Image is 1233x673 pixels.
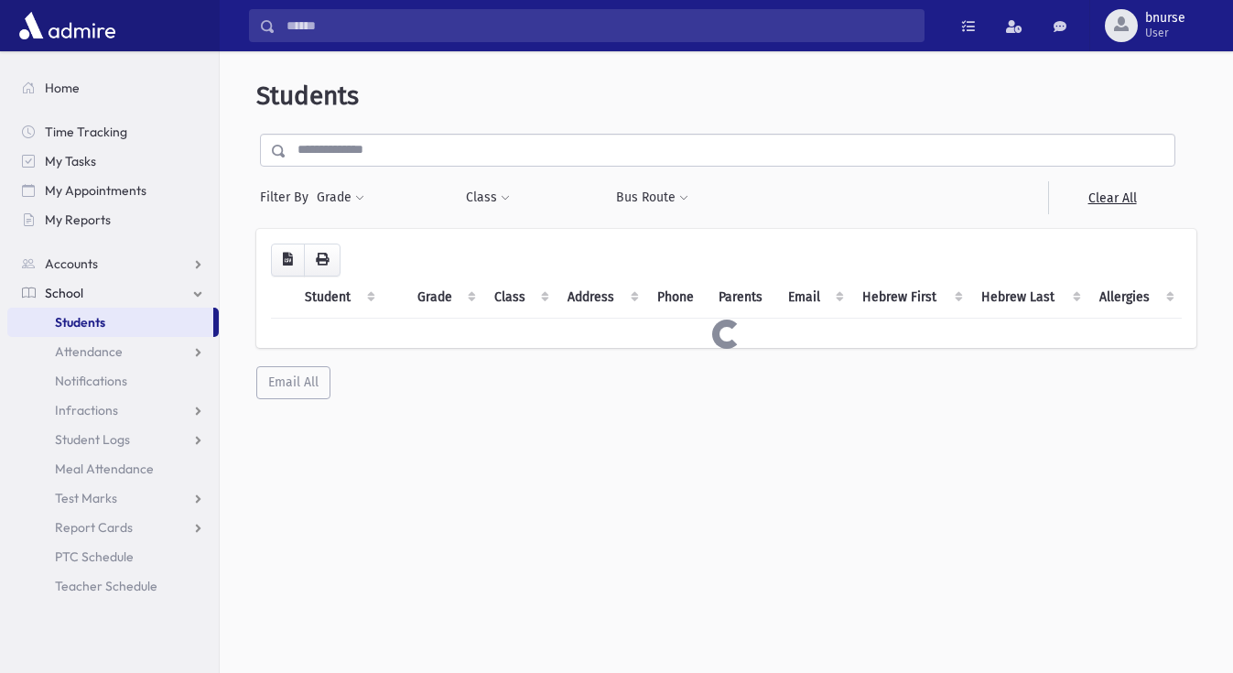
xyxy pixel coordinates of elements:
a: Meal Attendance [7,454,219,483]
span: User [1145,26,1185,40]
button: Email All [256,366,330,399]
span: Time Tracking [45,124,127,140]
span: My Appointments [45,182,146,199]
a: Accounts [7,249,219,278]
span: Attendance [55,343,123,360]
a: School [7,278,219,308]
button: Bus Route [615,181,689,214]
a: Student Logs [7,425,219,454]
a: Notifications [7,366,219,396]
a: PTC Schedule [7,542,219,571]
span: My Tasks [45,153,96,169]
img: AdmirePro [15,7,120,44]
a: Time Tracking [7,117,219,147]
span: Test Marks [55,490,117,506]
button: Class [465,181,511,214]
th: Phone [646,277,708,319]
a: My Tasks [7,147,219,176]
button: Grade [316,181,365,214]
th: Address [557,277,646,319]
a: Test Marks [7,483,219,513]
span: Notifications [55,373,127,389]
input: Search [276,9,924,42]
a: Teacher Schedule [7,571,219,601]
th: Class [483,277,557,319]
button: Print [304,244,341,277]
a: My Reports [7,205,219,234]
span: School [45,285,83,301]
span: Report Cards [55,519,133,536]
th: Email [777,277,851,319]
span: Teacher Schedule [55,578,157,594]
span: Infractions [55,402,118,418]
a: Report Cards [7,513,219,542]
a: Infractions [7,396,219,425]
span: Accounts [45,255,98,272]
span: Student Logs [55,431,130,448]
th: Grade [406,277,483,319]
th: Allergies [1088,277,1182,319]
a: Students [7,308,213,337]
span: Students [256,81,359,111]
span: bnurse [1145,11,1185,26]
th: Parents [708,277,777,319]
span: Meal Attendance [55,461,154,477]
span: Home [45,80,80,96]
a: Attendance [7,337,219,366]
button: CSV [271,244,305,277]
a: Home [7,73,219,103]
span: Students [55,314,105,331]
span: Filter By [260,188,316,207]
th: Hebrew Last [970,277,1088,319]
th: Student [294,277,383,319]
span: My Reports [45,212,111,228]
th: Hebrew First [851,277,970,319]
a: Clear All [1048,181,1175,214]
a: My Appointments [7,176,219,205]
span: PTC Schedule [55,548,134,565]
